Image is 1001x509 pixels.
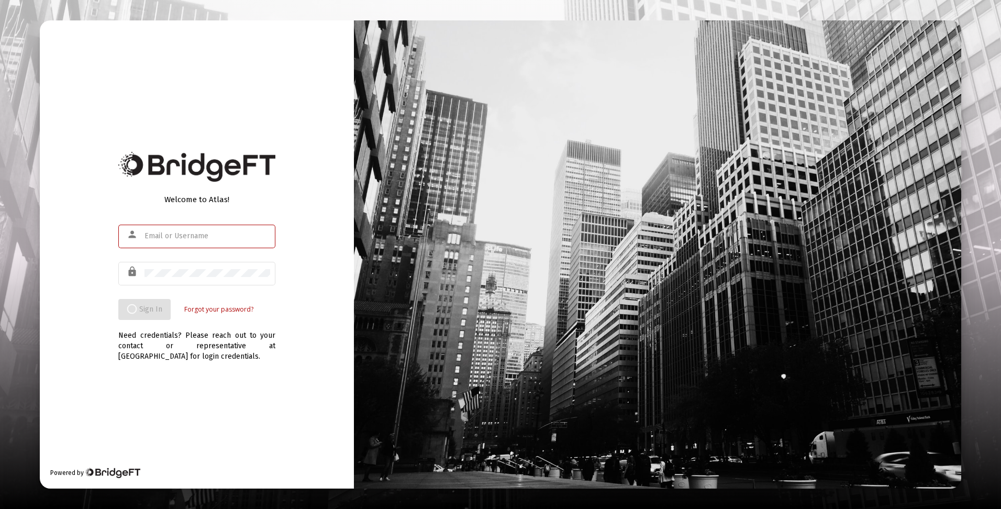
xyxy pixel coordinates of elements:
[118,299,171,320] button: Sign In
[127,265,139,278] mat-icon: lock
[85,468,140,478] img: Bridge Financial Technology Logo
[118,320,275,362] div: Need credentials? Please reach out to your contact or representative at [GEOGRAPHIC_DATA] for log...
[184,304,253,315] a: Forgot your password?
[127,228,139,241] mat-icon: person
[144,232,270,240] input: Email or Username
[118,152,275,182] img: Bridge Financial Technology Logo
[50,468,140,478] div: Powered by
[118,194,275,205] div: Welcome to Atlas!
[127,305,162,314] span: Sign In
